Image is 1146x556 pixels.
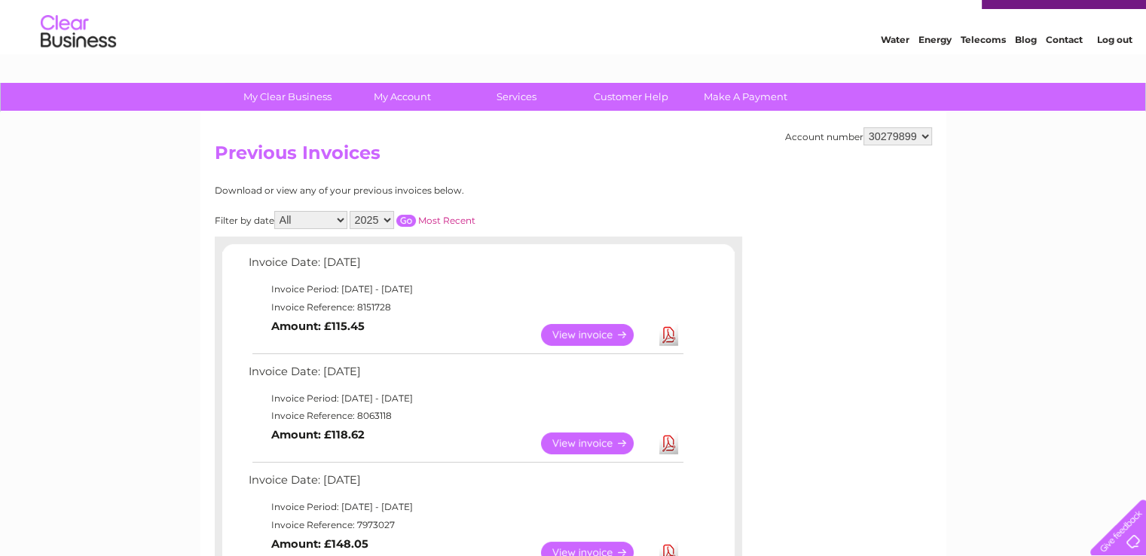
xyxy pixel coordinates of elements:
td: Invoice Reference: 8151728 [245,298,686,316]
td: Invoice Period: [DATE] - [DATE] [245,280,686,298]
a: Download [659,324,678,346]
a: Blog [1015,64,1037,75]
img: logo.png [40,39,117,85]
a: View [541,432,652,454]
a: Telecoms [961,64,1006,75]
a: Water [881,64,909,75]
a: View [541,324,652,346]
b: Amount: £118.62 [271,428,365,441]
div: Download or view any of your previous invoices below. [215,185,610,196]
div: Clear Business is a trading name of Verastar Limited (registered in [GEOGRAPHIC_DATA] No. 3667643... [218,8,930,73]
td: Invoice Reference: 7973027 [245,516,686,534]
a: Make A Payment [683,83,808,111]
a: My Account [340,83,464,111]
td: Invoice Date: [DATE] [245,252,686,280]
td: Invoice Date: [DATE] [245,362,686,390]
a: Most Recent [418,215,475,226]
div: Account number [785,127,932,145]
h2: Previous Invoices [215,142,932,171]
a: My Clear Business [225,83,350,111]
b: Amount: £148.05 [271,537,368,551]
div: Filter by date [215,211,610,229]
td: Invoice Period: [DATE] - [DATE] [245,498,686,516]
a: 0333 014 3131 [862,8,966,26]
a: Download [659,432,678,454]
a: Energy [918,64,952,75]
b: Amount: £115.45 [271,319,365,333]
a: Services [454,83,579,111]
a: Log out [1096,64,1132,75]
a: Customer Help [569,83,693,111]
td: Invoice Reference: 8063118 [245,407,686,425]
a: Contact [1046,64,1083,75]
td: Invoice Period: [DATE] - [DATE] [245,390,686,408]
td: Invoice Date: [DATE] [245,470,686,498]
